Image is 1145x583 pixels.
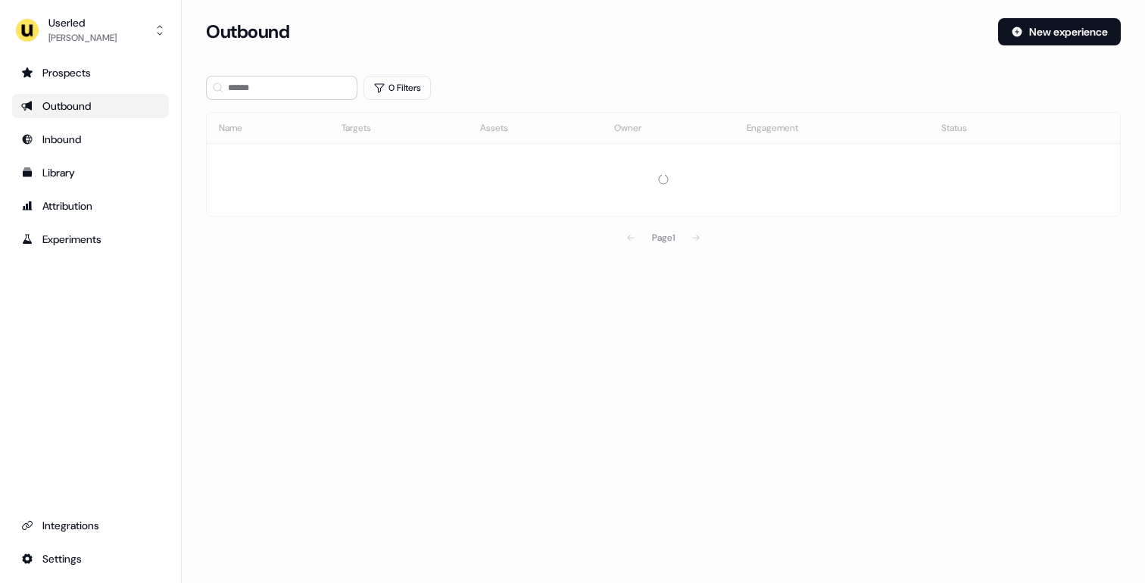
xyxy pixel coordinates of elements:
button: Userled[PERSON_NAME] [12,12,169,48]
a: Go to experiments [12,227,169,251]
a: Go to templates [12,161,169,185]
div: Userled [48,15,117,30]
a: Go to integrations [12,547,169,571]
button: 0 Filters [363,76,431,100]
button: New experience [998,18,1121,45]
div: Outbound [21,98,160,114]
div: Integrations [21,518,160,533]
a: Go to attribution [12,194,169,218]
div: Settings [21,551,160,566]
a: Go to prospects [12,61,169,85]
div: [PERSON_NAME] [48,30,117,45]
div: Prospects [21,65,160,80]
div: Library [21,165,160,180]
div: Experiments [21,232,160,247]
a: Go to integrations [12,513,169,538]
a: Go to outbound experience [12,94,169,118]
a: Go to Inbound [12,127,169,151]
div: Inbound [21,132,160,147]
div: Attribution [21,198,160,214]
h3: Outbound [206,20,289,43]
